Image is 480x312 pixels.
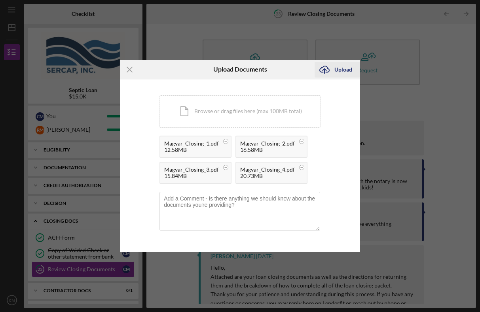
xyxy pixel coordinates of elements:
[164,173,219,179] div: 15.84MB
[315,62,360,78] button: Upload
[164,147,219,153] div: 12.58MB
[240,166,295,173] div: Magyar_Closing_4.pdf
[240,147,295,153] div: 16.58MB
[164,166,219,173] div: Magyar_Closing_3.pdf
[240,140,295,147] div: Magyar_Closing_2.pdf
[334,62,352,78] div: Upload
[240,173,295,179] div: 20.73MB
[213,66,267,73] h6: Upload Documents
[164,140,219,147] div: Magyar_Closing_1.pdf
